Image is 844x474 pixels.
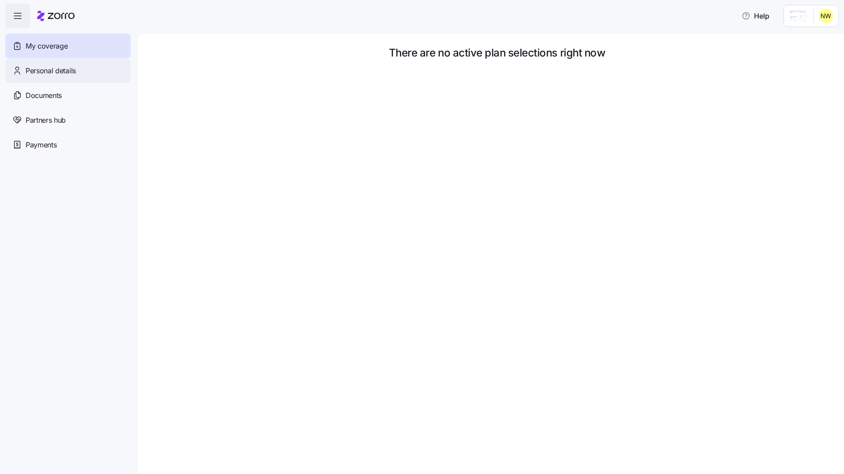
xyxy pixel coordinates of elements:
[819,9,833,23] img: 57198a9d03aa9eed62596ff53d448bb1
[5,58,131,83] a: Personal details
[26,41,68,52] span: My coverage
[26,65,76,76] span: Personal details
[5,34,131,58] a: My coverage
[26,139,57,150] span: Payments
[5,83,131,108] a: Documents
[789,11,806,21] img: Employer logo
[735,7,776,25] button: Help
[407,65,588,246] img: Person sitting and waiting with coffee and laptop
[26,90,62,101] span: Documents
[26,115,66,126] span: Partners hub
[5,132,131,157] a: Payments
[5,108,131,132] a: Partners hub
[742,11,769,21] span: Help
[389,48,605,58] span: There are no active plan selections right now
